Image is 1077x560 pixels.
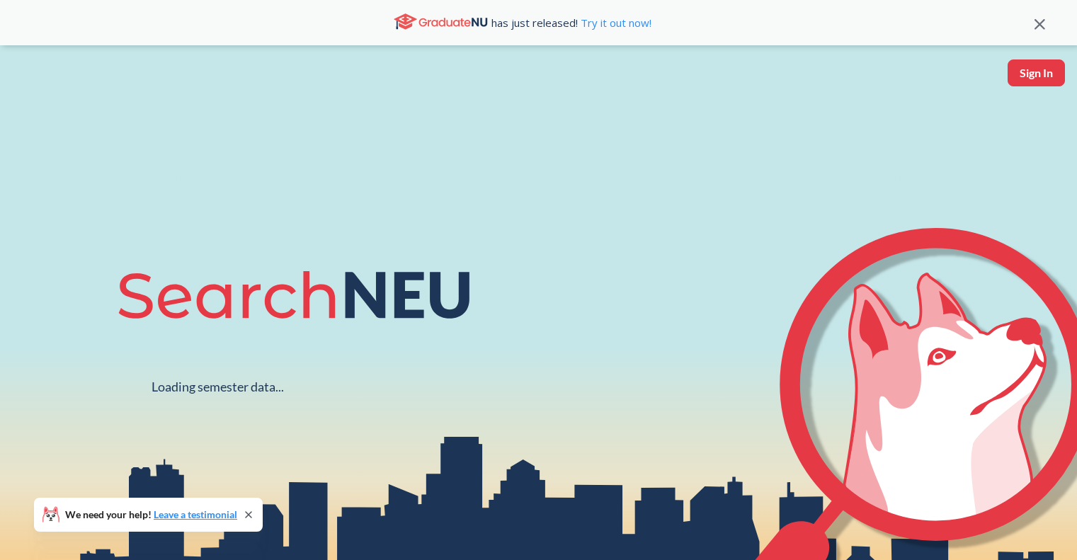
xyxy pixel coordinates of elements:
[491,15,651,30] span: has just released!
[65,510,237,520] span: We need your help!
[154,508,237,520] a: Leave a testimonial
[14,59,47,107] a: sandbox logo
[152,379,284,395] div: Loading semester data...
[578,16,651,30] a: Try it out now!
[1008,59,1065,86] button: Sign In
[14,59,47,103] img: sandbox logo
